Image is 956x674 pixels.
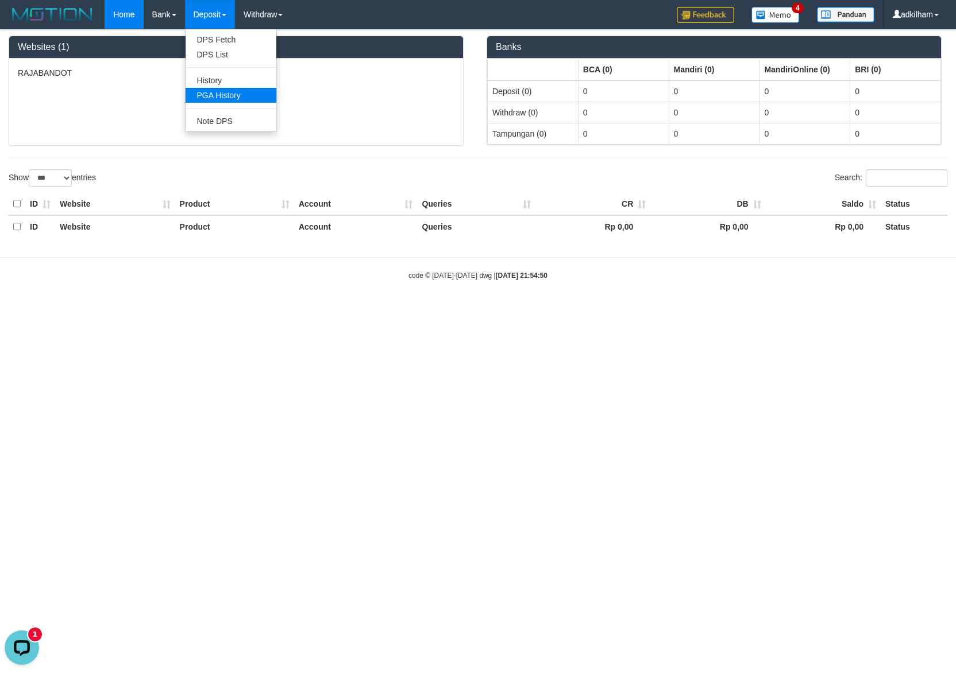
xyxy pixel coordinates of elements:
th: Rp 0,00 [535,215,650,238]
td: Tampungan (0) [488,123,579,144]
th: Product [175,193,294,215]
th: Saldo [766,193,881,215]
h3: Websites (1) [18,42,454,52]
th: Rp 0,00 [650,215,765,238]
td: 0 [760,80,850,102]
a: Note DPS [186,114,276,129]
th: DB [650,193,765,215]
td: 0 [669,80,760,102]
td: 0 [850,102,941,123]
th: Product [175,215,294,238]
td: 0 [669,123,760,144]
th: ID [25,193,55,215]
td: 0 [850,80,941,102]
a: PGA History [186,88,276,103]
button: Open LiveChat chat widget [5,5,39,39]
td: Withdraw (0) [488,102,579,123]
label: Show entries [9,169,96,187]
td: 0 [760,102,850,123]
th: Status [881,193,947,215]
img: MOTION_logo.png [9,6,96,23]
label: Search: [835,169,947,187]
th: Group: activate to sort column ascending [578,59,669,80]
th: Group: activate to sort column ascending [760,59,850,80]
th: Group: activate to sort column ascending [669,59,760,80]
th: Website [55,193,175,215]
img: panduan.png [817,7,874,22]
strong: [DATE] 21:54:50 [496,272,548,280]
td: 0 [578,123,669,144]
th: Status [881,215,947,238]
div: New messages notification [28,2,42,16]
th: Queries [417,215,535,238]
td: Deposit (0) [488,80,579,102]
img: Button%20Memo.svg [751,7,800,23]
select: Showentries [29,169,72,187]
th: ID [25,215,55,238]
a: DPS List [186,47,276,62]
th: Account [294,193,417,215]
input: Search: [866,169,947,187]
img: Feedback.jpg [677,7,734,23]
p: RAJABANDOT [18,67,454,79]
span: 4 [792,3,804,13]
th: Website [55,215,175,238]
td: 0 [760,123,850,144]
th: Rp 0,00 [766,215,881,238]
th: Queries [417,193,535,215]
h3: Banks [496,42,932,52]
td: 0 [578,80,669,102]
small: code © [DATE]-[DATE] dwg | [408,272,548,280]
td: 0 [669,102,760,123]
th: Group: activate to sort column ascending [488,59,579,80]
th: Group: activate to sort column ascending [850,59,941,80]
td: 0 [578,102,669,123]
a: DPS Fetch [186,32,276,47]
th: CR [535,193,650,215]
th: Account [294,215,417,238]
a: History [186,73,276,88]
td: 0 [850,123,941,144]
